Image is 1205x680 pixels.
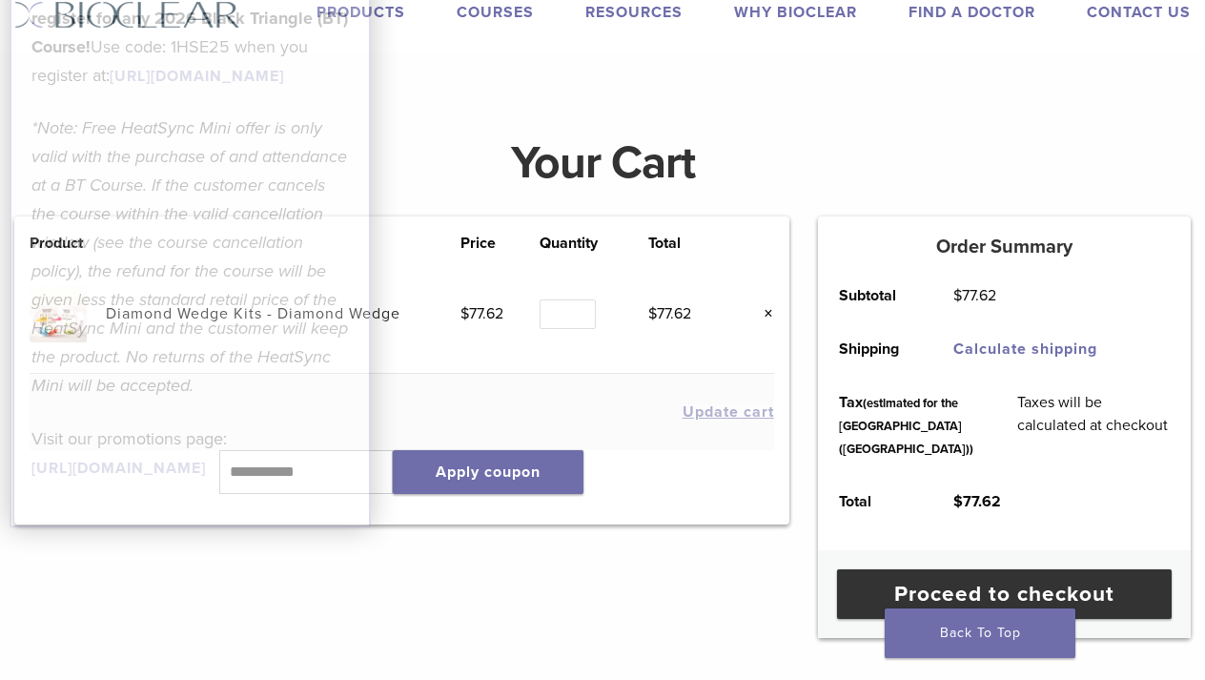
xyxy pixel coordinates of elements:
[648,304,657,323] span: $
[953,340,1097,359] a: Calculate shipping
[460,232,541,255] th: Price
[648,304,691,323] bdi: 77.62
[749,301,774,326] a: Remove this item
[885,608,1075,658] a: Back To Top
[818,475,932,528] th: Total
[648,232,728,255] th: Total
[31,424,349,482] p: Visit our promotions page:
[540,232,647,255] th: Quantity
[31,459,206,478] a: [URL][DOMAIN_NAME]
[839,396,973,457] small: (estimated for the [GEOGRAPHIC_DATA] ([GEOGRAPHIC_DATA]))
[585,3,683,22] a: Resources
[953,286,962,305] span: $
[683,404,774,420] button: Update cart
[818,322,932,376] th: Shipping
[953,286,996,305] bdi: 77.62
[460,304,469,323] span: $
[734,3,857,22] a: Why Bioclear
[460,304,503,323] bdi: 77.62
[953,492,963,511] span: $
[818,376,995,475] th: Tax
[909,3,1035,22] a: Find A Doctor
[995,376,1191,475] td: Taxes will be calculated at checkout
[31,117,348,396] em: *Note: Free HeatSync Mini offer is only valid with the purchase of and attendance at a BT Course....
[818,269,932,322] th: Subtotal
[393,450,583,494] button: Apply coupon
[1087,3,1191,22] a: Contact Us
[818,236,1191,258] h5: Order Summary
[110,67,284,86] a: [URL][DOMAIN_NAME]
[953,492,1001,511] bdi: 77.62
[457,3,534,22] a: Courses
[837,569,1172,619] a: Proceed to checkout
